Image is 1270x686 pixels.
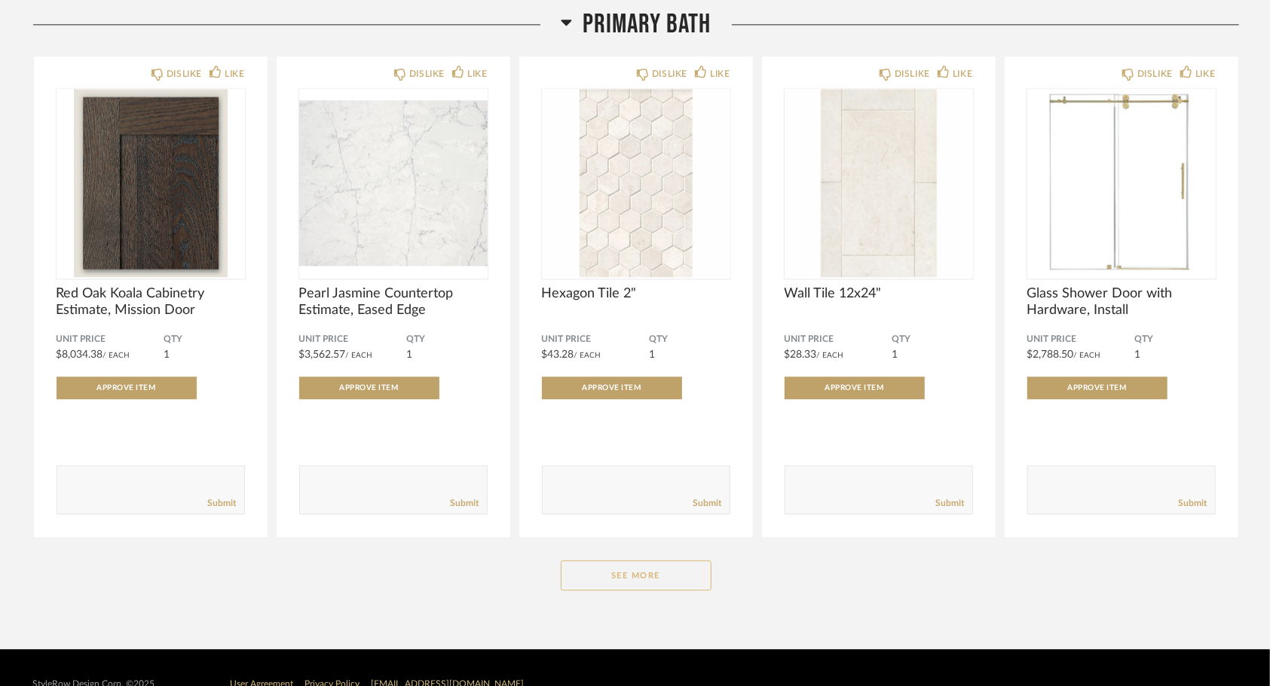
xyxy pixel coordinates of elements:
[1068,384,1127,392] span: Approve Item
[542,334,650,346] span: Unit Price
[542,285,730,302] span: Hexagon Tile 2"
[407,349,413,360] span: 1
[561,560,712,590] button: See More
[710,66,730,81] div: LIKE
[451,497,479,510] a: Submit
[57,89,245,277] img: undefined
[97,384,156,392] span: Approve Item
[225,66,244,81] div: LIKE
[208,497,237,510] a: Submit
[1027,377,1167,399] button: Approve Item
[299,334,407,346] span: Unit Price
[785,377,925,399] button: Approve Item
[785,89,973,277] img: undefined
[164,349,170,360] span: 1
[340,384,399,392] span: Approve Item
[299,285,488,319] span: Pearl Jasmine Countertop Estimate, Eased Edge
[817,352,844,359] span: / Each
[583,384,641,392] span: Approve Item
[574,352,601,359] span: / Each
[652,66,687,81] div: DISLIKE
[693,497,722,510] a: Submit
[467,66,487,81] div: LIKE
[1195,66,1215,81] div: LIKE
[164,334,245,346] span: QTY
[785,285,973,302] span: Wall Tile 12x24"
[825,384,884,392] span: Approve Item
[936,497,965,510] a: Submit
[1135,349,1141,360] span: 1
[57,334,164,346] span: Unit Price
[1027,89,1216,277] img: undefined
[299,89,488,277] img: undefined
[785,349,817,360] span: $28.33
[57,285,245,319] span: Red Oak Koala Cabinetry Estimate, Mission Door
[346,352,373,359] span: / Each
[953,66,972,81] div: LIKE
[299,349,346,360] span: $3,562.57
[895,66,930,81] div: DISLIKE
[57,377,197,399] button: Approve Item
[650,334,730,346] span: QTY
[1027,285,1216,319] span: Glass Shower Door with Hardware, Install
[1074,352,1101,359] span: / Each
[1135,334,1216,346] span: QTY
[542,377,682,399] button: Approve Item
[1027,334,1135,346] span: Unit Price
[542,89,730,277] img: undefined
[542,349,574,360] span: $43.28
[650,349,656,360] span: 1
[167,66,202,81] div: DISLIKE
[407,334,488,346] span: QTY
[57,349,103,360] span: $8,034.38
[1179,497,1207,510] a: Submit
[892,349,898,360] span: 1
[785,334,892,346] span: Unit Price
[103,352,130,359] span: / Each
[1137,66,1173,81] div: DISLIKE
[299,377,439,399] button: Approve Item
[892,334,973,346] span: QTY
[1027,349,1074,360] span: $2,788.50
[409,66,445,81] div: DISLIKE
[583,8,712,41] span: Primary Bath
